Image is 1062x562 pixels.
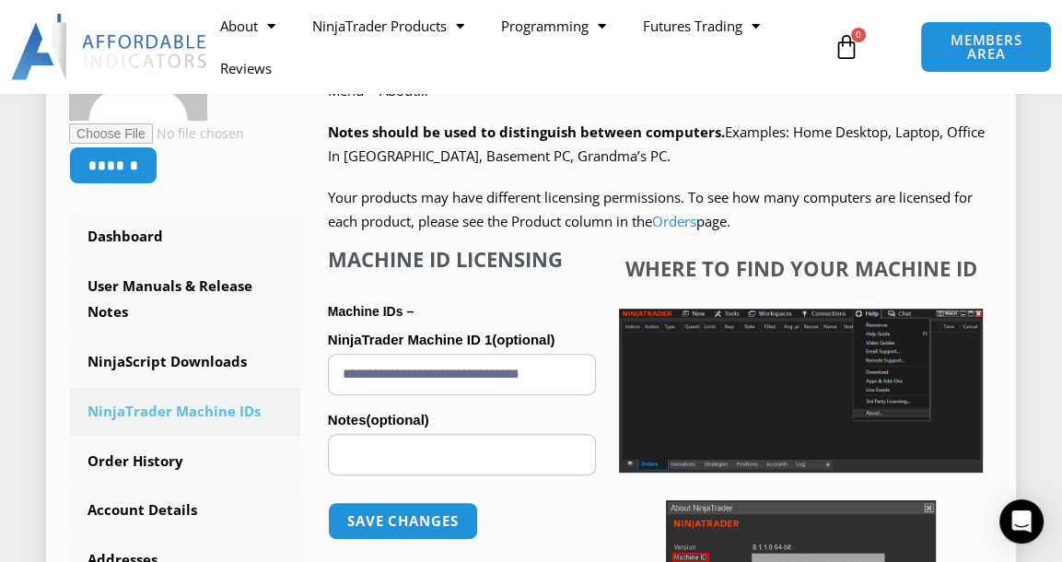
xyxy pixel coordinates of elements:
[328,326,596,354] label: NinjaTrader Machine ID 1
[366,412,428,427] span: (optional)
[999,499,1044,544] div: Open Intercom Messenger
[624,5,778,47] a: Futures Trading
[328,304,414,319] strong: Machine IDs –
[328,123,985,165] span: Examples: Home Desktop, Laptop, Office In [GEOGRAPHIC_DATA], Basement PC, Grandma’s PC.
[806,20,887,74] a: 0
[328,34,965,100] span: Click the ‘SAVE CHANGES’ button at the bottom of this page to immediately update the licensing da...
[294,5,483,47] a: NinjaTrader Products
[492,332,554,347] span: (optional)
[69,263,300,336] a: User Manuals & Release Notes
[483,5,624,47] a: Programming
[202,47,290,89] a: Reviews
[69,438,300,486] a: Order History
[69,388,300,436] a: NinjaTrader Machine IDs
[202,5,294,47] a: About
[328,188,973,230] span: Your products may have different licensing permissions. To see how many computers are licensed fo...
[328,123,725,141] strong: Notes should be used to distinguish between computers.
[619,309,983,473] img: Screenshot 2025-01-17 1155544 | Affordable Indicators – NinjaTrader
[920,21,1053,73] a: MEMBERS AREA
[939,33,1033,61] span: MEMBERS AREA
[619,256,983,280] h4: Where to find your Machine ID
[69,486,300,534] a: Account Details
[328,247,596,271] h4: Machine ID Licensing
[202,5,828,89] nav: Menu
[328,406,596,434] label: Notes
[851,28,866,42] span: 0
[69,213,300,261] a: Dashboard
[69,338,300,386] a: NinjaScript Downloads
[652,212,696,230] a: Orders
[11,14,209,80] img: LogoAI | Affordable Indicators – NinjaTrader
[328,502,478,540] button: Save changes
